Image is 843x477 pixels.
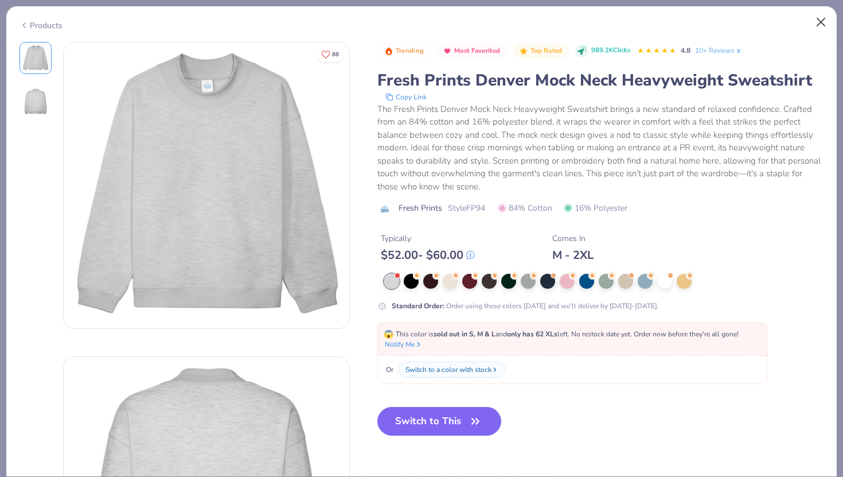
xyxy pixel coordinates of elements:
[382,91,430,103] button: copy to clipboard
[443,46,452,56] img: Most Favorited sort
[377,204,393,214] img: brand logo
[564,202,627,214] span: 16% Polyester
[519,46,528,56] img: Top Rated sort
[384,329,739,339] span: This color is and left. No restock date yet. Order now before they're all gone!
[392,301,444,311] strong: Standard Order :
[332,52,339,57] span: 88
[396,48,424,54] span: Trending
[437,44,506,59] button: Badge Button
[498,202,552,214] span: 84% Cotton
[507,329,557,339] strong: only has 62 XLs
[448,202,485,214] span: Style FP94
[316,46,344,63] button: Like
[398,362,506,378] button: Switch to a color with stock
[637,42,676,60] div: 4.8 Stars
[22,88,49,115] img: Back
[552,248,594,262] div: M - 2XL
[381,248,475,262] div: $ 52.00 - $ 60.00
[384,364,393,375] span: Or
[384,46,393,56] img: Trending sort
[591,46,630,56] span: 989.2K Clicks
[381,232,475,245] div: Typically
[22,44,49,72] img: Front
[454,48,500,54] span: Most Favorited
[377,407,502,436] button: Switch to This
[399,202,442,214] span: Fresh Prints
[392,301,659,311] div: Order using these colors [DATE] and we'll deliver by [DATE]-[DATE].
[64,42,349,328] img: Front
[19,20,63,32] div: Products
[405,364,491,375] div: Switch to a color with stock
[378,44,430,59] button: Badge Button
[530,48,563,54] span: Top Rated
[810,11,832,33] button: Close
[377,69,824,91] div: Fresh Prints Denver Mock Neck Heavyweight Sweatshirt
[695,45,743,56] a: 10+ Reviews
[552,232,594,245] div: Comes In
[681,46,690,55] span: 4.8
[513,44,568,59] button: Badge Button
[384,329,393,340] span: 😱
[385,339,423,350] button: Notify Me
[377,103,824,193] div: The Fresh Prints Denver Mock Neck Heavyweight Sweatshirt brings a new standard of relaxed confide...
[434,329,495,339] strong: sold out in S, M & L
